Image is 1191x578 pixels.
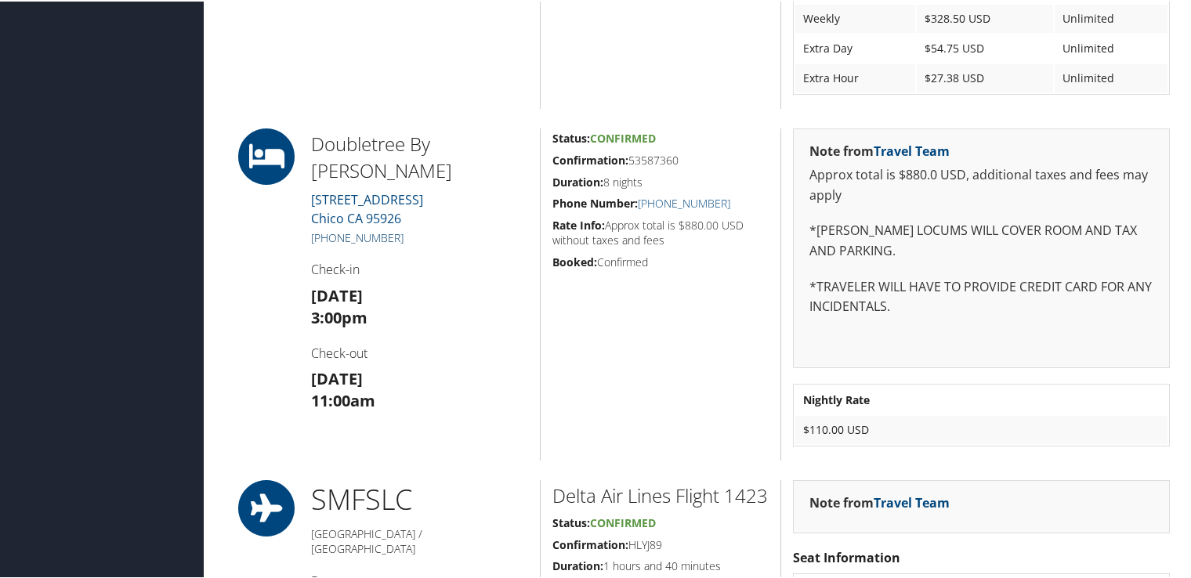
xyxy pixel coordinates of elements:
strong: 11:00am [311,388,375,410]
td: Unlimited [1055,63,1167,91]
td: $110.00 USD [795,414,1167,443]
p: *TRAVELER WILL HAVE TO PROVIDE CREDIT CARD FOR ANY INCIDENTALS. [809,276,1153,316]
h5: 8 nights [552,173,769,189]
a: [PHONE_NUMBER] [638,194,730,209]
td: Unlimited [1055,33,1167,61]
strong: Status: [552,514,590,529]
h4: Check-out [311,343,528,360]
td: Weekly [795,3,914,31]
strong: Note from [809,141,950,158]
strong: Confirmation: [552,536,628,551]
td: $27.38 USD [917,63,1053,91]
h5: 1 hours and 40 minutes [552,557,769,573]
td: $328.50 USD [917,3,1053,31]
td: Extra Day [795,33,914,61]
strong: 3:00pm [311,305,367,327]
td: $54.75 USD [917,33,1053,61]
span: Confirmed [590,514,656,529]
h5: HLYJ89 [552,536,769,551]
p: *[PERSON_NAME] LOCUMS WILL COVER ROOM AND TAX AND PARKING. [809,219,1153,259]
td: Extra Hour [795,63,914,91]
h5: Confirmed [552,253,769,269]
a: Travel Team [874,141,950,158]
h5: 53587360 [552,151,769,167]
p: Approx total is $880.0 USD, additional taxes and fees may apply [809,164,1153,204]
strong: Note from [809,493,950,510]
strong: [DATE] [311,367,363,388]
h2: Delta Air Lines Flight 1423 [552,481,769,508]
a: [PHONE_NUMBER] [311,229,404,244]
h1: SMF SLC [311,479,528,518]
a: [STREET_ADDRESS]Chico CA 95926 [311,190,423,226]
strong: Booked: [552,253,597,268]
strong: Confirmation: [552,151,628,166]
h2: Doubletree By [PERSON_NAME] [311,129,528,182]
th: Nightly Rate [795,385,1167,413]
strong: Seat Information [793,547,900,565]
strong: Rate Info: [552,216,605,231]
strong: Status: [552,129,590,144]
strong: Duration: [552,557,603,572]
td: Unlimited [1055,3,1167,31]
strong: Duration: [552,173,603,188]
a: Travel Team [874,493,950,510]
h5: Approx total is $880.00 USD without taxes and fees [552,216,769,247]
span: Confirmed [590,129,656,144]
h5: [GEOGRAPHIC_DATA] / [GEOGRAPHIC_DATA] [311,525,528,555]
strong: [DATE] [311,284,363,305]
h4: Check-in [311,259,528,276]
strong: Phone Number: [552,194,638,209]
